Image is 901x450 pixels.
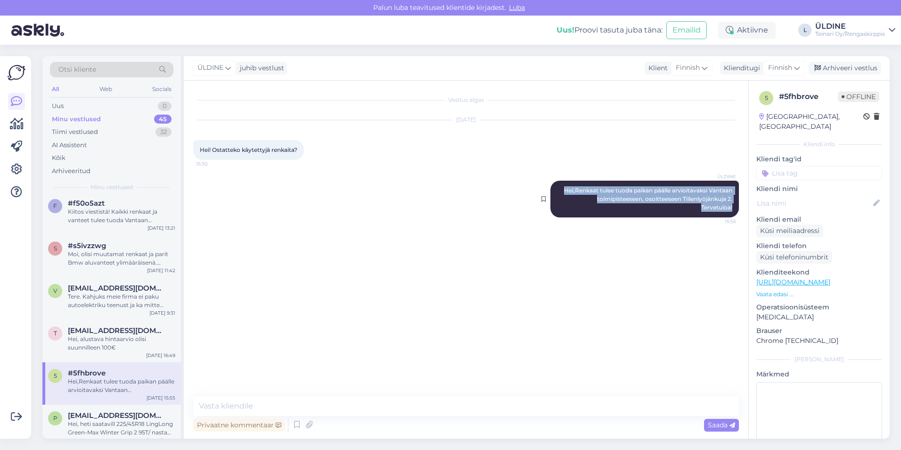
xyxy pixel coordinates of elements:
p: Märkmed [756,369,882,379]
span: tiia.rosenlund@gmail.com [68,326,166,335]
span: ÜLDINE [197,63,223,73]
div: # 5fhbrove [779,91,838,102]
span: t [54,330,57,337]
span: s [54,245,57,252]
div: Socials [150,83,173,95]
a: ÜLDINETeinari Oy/Rengaskirppis [815,23,895,38]
div: Vestlus algas [193,96,739,104]
b: Uus! [557,25,574,34]
span: Hei! Ostatteko käytettyjä renkaita? [200,146,297,153]
p: Kliendi tag'id [756,154,882,164]
div: Arhiveeri vestlus [809,62,881,75]
p: Operatsioonisüsteem [756,302,882,312]
p: Kliendi telefon [756,241,882,251]
div: juhib vestlust [236,63,284,73]
div: Arhiveeritud [52,167,90,176]
span: 15:30 [196,160,231,167]
span: v [53,287,57,294]
p: Vaata edasi ... [756,290,882,299]
div: [DATE] [193,116,739,124]
p: Chrome [TECHNICAL_ID] [756,336,882,346]
div: Klient [645,63,668,73]
p: Brauser [756,326,882,336]
div: 32 [156,127,172,137]
span: ÜLDINE [701,173,736,180]
input: Lisa nimi [757,198,871,208]
div: Tere. Kahjuks meie firma ei paku autoelektriku teenust ja ka mitte diagnostikat. Meie tegeleme ai... [68,292,175,309]
span: Offline [838,92,879,102]
div: Tiimi vestlused [52,127,98,137]
div: Proovi tasuta juba täna: [557,25,663,36]
input: Lisa tag [756,166,882,180]
div: Klienditugi [720,63,760,73]
div: Küsi telefoninumbrit [756,251,832,264]
img: Askly Logo [8,64,25,82]
div: Minu vestlused [52,115,101,124]
div: Kliendi info [756,140,882,149]
div: Privaatne kommentaar [193,419,285,432]
p: [MEDICAL_DATA] [756,312,882,322]
p: Klienditeekond [756,267,882,277]
div: 45 [154,115,172,124]
div: Kõik [52,153,66,163]
span: Hei,Renkaat tulee tuoda paikan päälle arvioitavaksi Vantaan toimipisteeseen, osoitteeseen Tiilenl... [564,187,734,211]
div: L [798,24,811,37]
div: Kiitos viestistä! Kaikki renkaat ja vanteet tulee tuoda Vantaan toimipisteellemme arvioitavaksi. ... [68,208,175,225]
span: Finnish [676,63,700,73]
span: polkopinss@gmail.com [68,411,166,420]
span: 5 [765,94,768,101]
div: Hei, alustava hintaarvio olisi suunnilleen 100€ [68,335,175,352]
div: Web [98,83,114,95]
p: Kliendi email [756,215,882,225]
span: 5 [54,372,57,379]
span: 15:55 [701,218,736,225]
div: [DATE] 13:21 [147,225,175,232]
span: Minu vestlused [90,183,133,192]
div: [DATE] 11:42 [147,267,175,274]
div: All [50,83,61,95]
span: Finnish [768,63,792,73]
div: 0 [158,101,172,111]
span: f [53,202,57,209]
span: #f50o5azt [68,199,105,208]
p: Kliendi nimi [756,184,882,194]
span: Saada [708,421,735,429]
div: Moi, olisi muutamat renkaat ja parit Bmw aluvanteet ylimääräisenä. Ostatteko ? [68,250,175,267]
span: p [53,415,57,422]
div: [GEOGRAPHIC_DATA], [GEOGRAPHIC_DATA] [759,112,863,132]
div: [PERSON_NAME] [756,355,882,364]
span: Luba [506,3,528,12]
div: ÜLDINE [815,23,885,30]
div: [DATE] 15:55 [147,394,175,401]
span: v.shirshov@ukr.net [68,284,166,292]
div: [DATE] 12:25 [147,437,175,444]
button: Emailid [666,21,707,39]
div: [DATE] 9:31 [149,309,175,317]
span: Otsi kliente [58,65,96,75]
div: [DATE] 16:49 [146,352,175,359]
div: AI Assistent [52,141,87,150]
div: Teinari Oy/Rengaskirppis [815,30,885,38]
a: [URL][DOMAIN_NAME] [756,278,830,286]
div: Hei,Renkaat tulee tuoda paikan päälle arvioitavaksi Vantaan toimipisteeseen, osoitteeseen Tiilenl... [68,377,175,394]
span: #s5ivzzwg [68,242,106,250]
div: Aktiivne [718,22,776,39]
div: Uus [52,101,64,111]
div: Küsi meiliaadressi [756,225,823,237]
span: #5fhbrove [68,369,106,377]
div: Hei, heti saatavill 225/45R18 LingLong Green-Max Winter Grip 2 95T/ nasta 127,00€/kpl [URL][DOMAI... [68,420,175,437]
